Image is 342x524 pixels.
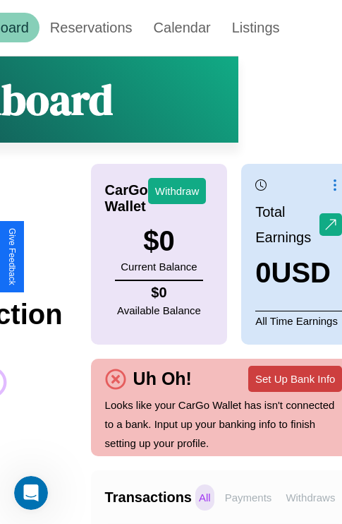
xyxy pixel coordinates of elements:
[148,178,207,204] button: Withdraw
[282,484,338,511] p: Withdraws
[7,228,17,285] div: Give Feedback
[121,257,197,276] p: Current Balance
[221,13,291,42] a: Listings
[117,285,201,301] h4: $ 0
[143,13,221,42] a: Calendar
[105,489,192,506] h4: Transactions
[105,182,148,215] h4: CarGo Wallet
[117,301,201,320] p: Available Balance
[255,257,342,289] h3: 0 USD
[195,484,214,511] p: All
[126,369,199,389] h4: Uh Oh!
[255,199,319,250] p: Total Earnings
[221,484,276,511] p: Payments
[121,225,197,257] h3: $ 0
[14,476,48,510] iframe: Intercom live chat
[248,366,342,392] button: Set Up Bank Info
[255,311,342,331] p: All Time Earnings
[39,13,143,42] a: Reservations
